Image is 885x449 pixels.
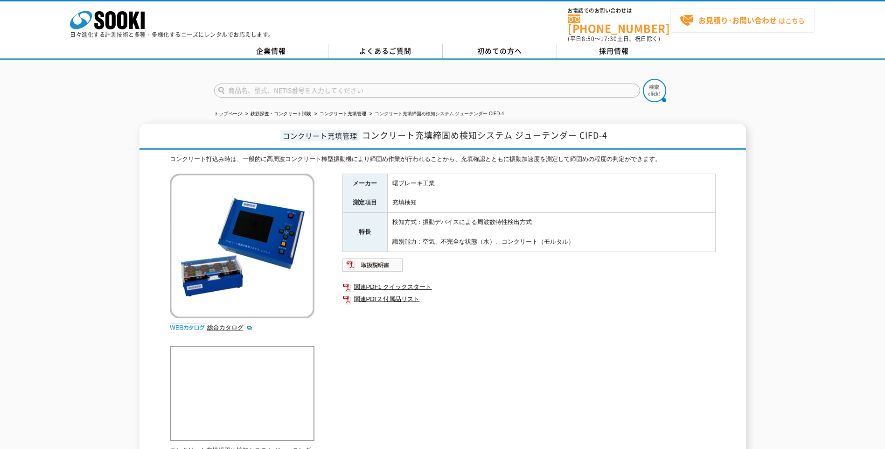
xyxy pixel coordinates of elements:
span: コンクリート充填締固め検知システム ジューテンダー CIFD-4 [362,129,607,141]
span: はこちら [680,14,805,28]
a: 関連PDF1 クイックスタート [342,281,716,293]
a: 関連PDF2 付属品リスト [342,293,716,305]
img: btn_search.png [643,79,666,102]
a: トップページ [214,111,242,116]
span: お電話でのお問い合わせは [568,8,670,14]
th: 特長 [342,213,387,252]
strong: お見積り･お問い合わせ [698,14,777,26]
td: 曙ブレーキ工業 [387,174,715,193]
img: 取扱説明書 [342,258,404,273]
td: 検知方式：振動デバイスによる周波数特性検出方式 識別能力：空気、不完全な状態（水）、コンクリート（モルタル） [387,213,715,252]
a: 企業情報 [214,44,328,58]
a: 採用情報 [557,44,671,58]
img: コンクリート充填締固め検知システム ジューテンダー CIFD-4 [170,174,314,318]
img: webカタログ [170,323,205,332]
li: コンクリート充填締固め検知システム ジューテンダー CIFD-4 [368,109,504,119]
th: メーカー [342,174,387,193]
span: 17:30 [600,35,617,43]
a: 初めての方へ [443,44,557,58]
span: (平日 ～ 土日、祝日除く) [568,35,660,43]
a: コンクリート充填管理 [320,111,366,116]
span: コンクリート充填管理 [280,130,360,141]
th: 測定項目 [342,193,387,213]
a: 総合カタログ [207,324,253,331]
a: お見積り･お問い合わせはこちら [670,8,815,33]
a: [PHONE_NUMBER] [568,14,670,34]
a: 取扱説明書 [342,264,404,271]
a: 鉄筋探査・コンクリート試験 [251,111,311,116]
input: 商品名、型式、NETIS番号を入力してください [214,84,640,98]
div: コンクリート打込み時は、一般的に高周波コンクリート棒型振動機により締固め作業が行われることから、充填確認とともに振動加速度を測定して締固めの程度の判定ができます。 [170,154,716,164]
a: よくあるご質問 [328,44,443,58]
p: 日々進化する計測技術と多種・多様化するニーズにレンタルでお応えします。 [70,32,274,37]
span: 初めての方へ [477,46,522,56]
td: 充填検知 [387,193,715,213]
span: 8:50 [582,35,595,43]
